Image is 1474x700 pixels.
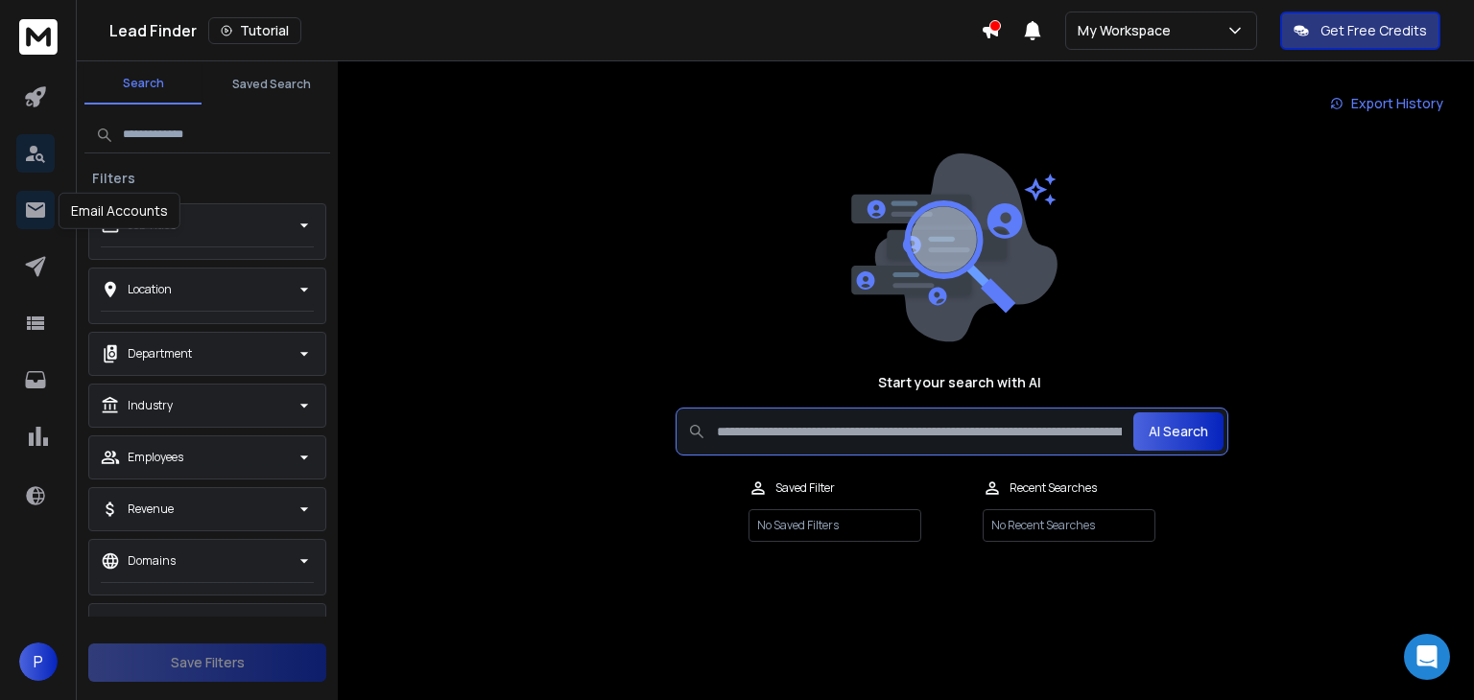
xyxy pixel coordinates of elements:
img: image [846,153,1058,342]
p: Domains [128,553,176,569]
h3: Filters [84,169,143,188]
p: Location [128,282,172,297]
a: Export History [1315,84,1459,123]
p: Revenue [128,502,174,517]
button: AI Search [1133,412,1224,451]
p: Saved Filter [775,480,835,496]
button: P [19,642,58,681]
p: No Saved Filters [749,509,921,542]
button: Saved Search [213,65,330,104]
button: Tutorial [208,17,301,44]
button: Search [84,64,202,105]
button: Get Free Credits [1280,12,1440,50]
p: Employees [128,450,183,465]
div: Lead Finder [109,17,981,44]
p: No Recent Searches [983,509,1155,542]
p: Get Free Credits [1320,21,1427,40]
div: Open Intercom Messenger [1404,634,1450,680]
p: Industry [128,398,173,413]
p: Recent Searches [1010,480,1097,496]
h1: Start your search with AI [878,373,1041,392]
p: Department [128,346,192,362]
p: My Workspace [1078,21,1178,40]
div: Email Accounts [59,193,180,229]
